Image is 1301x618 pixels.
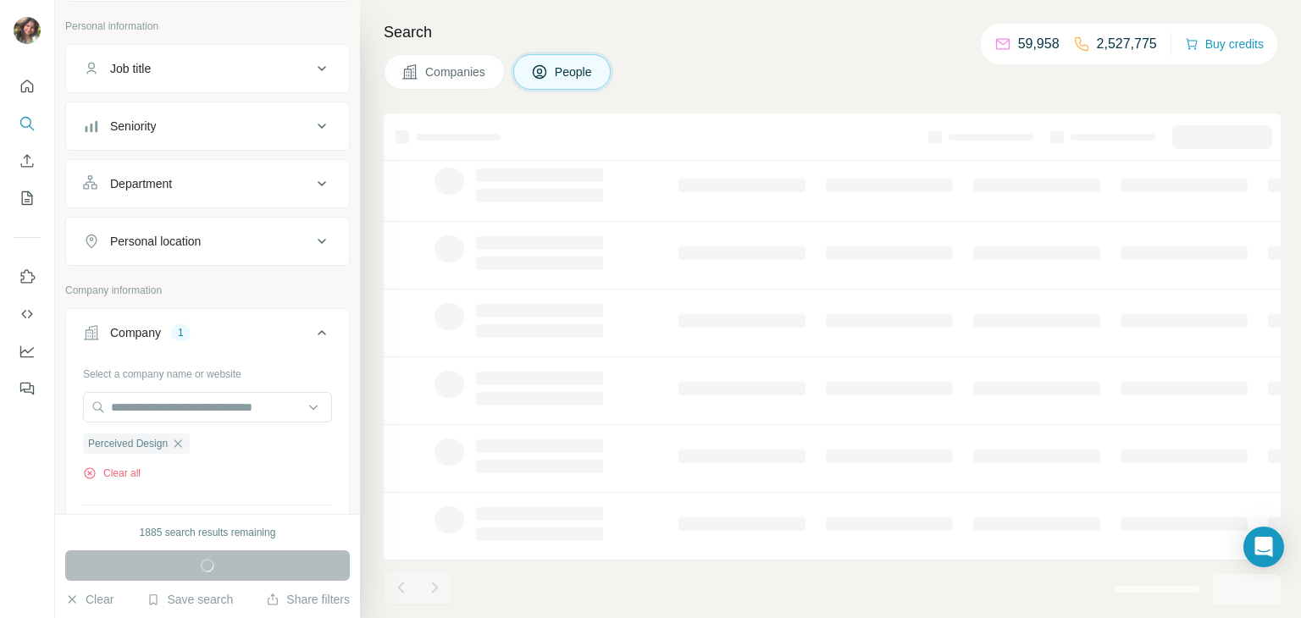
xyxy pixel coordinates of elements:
[14,17,41,44] img: Avatar
[110,175,172,192] div: Department
[1097,34,1157,54] p: 2,527,775
[65,283,350,298] p: Company information
[1018,34,1060,54] p: 59,958
[14,108,41,139] button: Search
[88,436,168,451] span: Perceived Design
[14,146,41,176] button: Enrich CSV
[14,71,41,102] button: Quick start
[14,262,41,292] button: Use Surfe on LinkedIn
[14,336,41,367] button: Dashboard
[83,360,332,382] div: Select a company name or website
[14,183,41,213] button: My lists
[66,48,349,89] button: Job title
[66,106,349,146] button: Seniority
[110,118,156,135] div: Seniority
[65,19,350,34] p: Personal information
[83,466,141,481] button: Clear all
[1243,527,1284,567] div: Open Intercom Messenger
[147,591,233,608] button: Save search
[110,233,201,250] div: Personal location
[65,591,113,608] button: Clear
[555,63,594,80] span: People
[14,299,41,329] button: Use Surfe API
[266,591,350,608] button: Share filters
[66,163,349,204] button: Department
[171,325,191,340] div: 1
[14,373,41,404] button: Feedback
[1185,32,1264,56] button: Buy credits
[384,20,1281,44] h4: Search
[66,221,349,262] button: Personal location
[110,324,161,341] div: Company
[425,63,487,80] span: Companies
[110,60,151,77] div: Job title
[140,525,276,540] div: 1885 search results remaining
[66,312,349,360] button: Company1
